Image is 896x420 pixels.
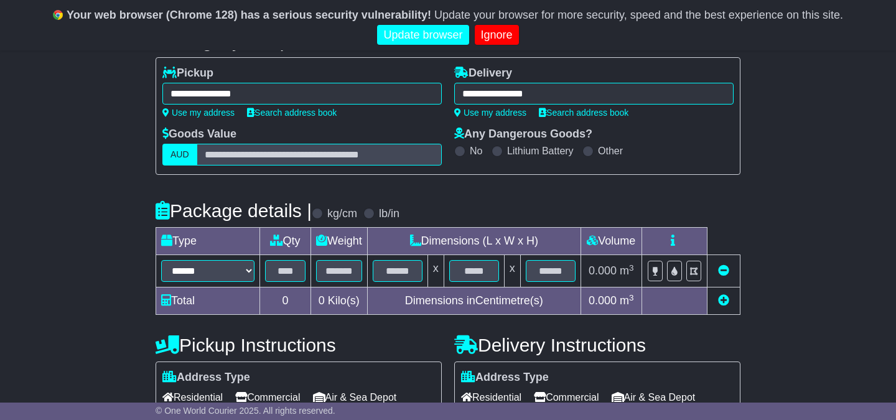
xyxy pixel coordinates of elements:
td: Dimensions in Centimetre(s) [367,287,581,315]
label: Lithium Battery [507,145,574,157]
span: 0.000 [589,294,617,307]
td: x [427,255,444,287]
span: m [620,264,634,277]
a: Add new item [718,294,729,307]
a: Remove this item [718,264,729,277]
label: No [470,145,482,157]
a: Update browser [377,25,469,45]
label: lb/in [379,207,399,221]
td: Volume [581,228,642,255]
td: Total [156,287,260,315]
label: Goods Value [162,128,236,141]
span: Commercial [235,388,300,407]
label: Delivery [454,67,512,80]
span: 0 [319,294,325,307]
label: Pickup [162,67,213,80]
span: Residential [162,388,223,407]
td: Kilo(s) [311,287,368,315]
a: Ignore [475,25,519,45]
td: 0 [260,287,311,315]
h4: Package details | [156,200,312,221]
span: 0.000 [589,264,617,277]
td: Dimensions (L x W x H) [367,228,581,255]
b: Your web browser (Chrome 128) has a serious security vulnerability! [67,9,431,21]
h4: Delivery Instructions [454,335,740,355]
a: Use my address [162,108,235,118]
span: Residential [461,388,521,407]
span: m [620,294,634,307]
span: Commercial [534,388,599,407]
label: Any Dangerous Goods? [454,128,592,141]
sup: 3 [629,263,634,273]
td: x [504,255,520,287]
a: Search address book [539,108,628,118]
label: kg/cm [327,207,357,221]
td: Type [156,228,260,255]
span: Air & Sea Depot [313,388,397,407]
label: AUD [162,144,197,166]
h4: Pickup Instructions [156,335,442,355]
td: Qty [260,228,311,255]
span: © One World Courier 2025. All rights reserved. [156,406,335,416]
a: Use my address [454,108,526,118]
td: Weight [311,228,368,255]
label: Address Type [461,371,549,385]
span: Update your browser for more security, speed and the best experience on this site. [434,9,843,21]
a: Search address book [247,108,337,118]
span: Air & Sea Depot [612,388,696,407]
label: Other [598,145,623,157]
sup: 3 [629,293,634,302]
label: Address Type [162,371,250,385]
